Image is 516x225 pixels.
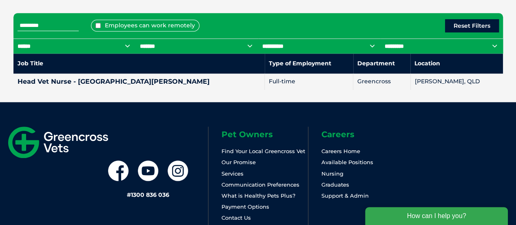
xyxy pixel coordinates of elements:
[221,192,295,199] a: What is Healthy Pets Plus?
[221,148,305,154] a: Find Your Local Greencross Vet
[321,130,408,138] h6: Careers
[321,181,349,188] a: Graduates
[127,191,131,198] span: #
[221,170,244,177] a: Services
[357,60,395,67] nobr: Department
[5,5,148,23] div: How can I help you?
[18,78,261,85] h4: Head Vet Nurse - [GEOGRAPHIC_DATA][PERSON_NAME]
[321,192,369,199] a: Support & Admin
[414,60,440,67] nobr: Location
[221,159,256,165] a: Our Promise
[127,191,169,198] a: #1300 836 036
[91,20,199,31] label: Employees can work remotely
[353,74,410,90] td: Greencross
[265,74,353,90] td: Full-time
[221,203,269,210] a: Payment Options
[321,148,360,154] a: Careers Home
[95,23,101,28] input: Employees can work remotely
[18,60,43,67] nobr: Job Title
[221,214,251,221] a: Contact Us
[321,159,373,165] a: Available Positions
[445,19,499,32] button: Reset Filters
[221,181,299,188] a: Communication Preferences
[321,170,343,177] a: Nursing
[221,130,308,138] h6: Pet Owners
[410,74,503,90] td: [PERSON_NAME], QLD
[269,60,331,67] nobr: Type of Employment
